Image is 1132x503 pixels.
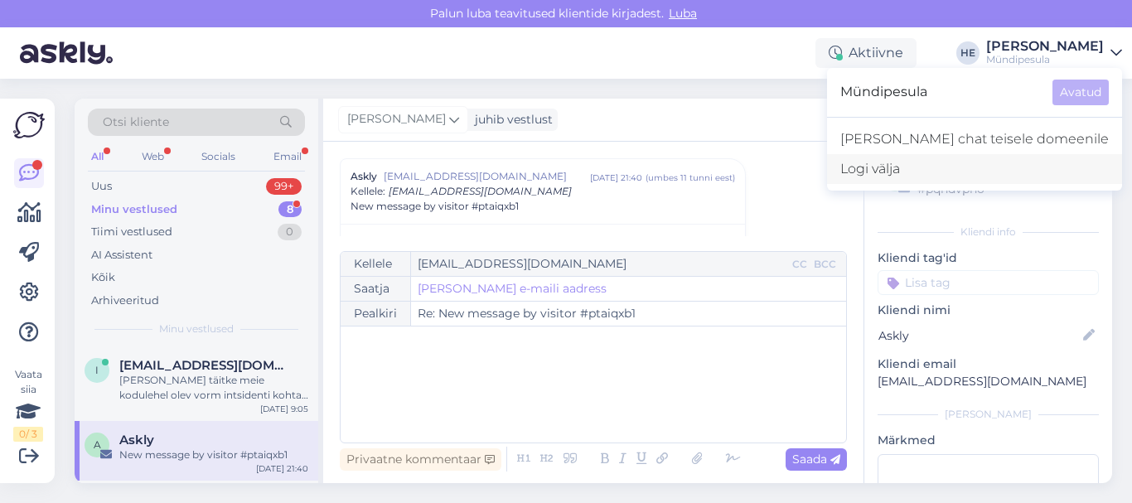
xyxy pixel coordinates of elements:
div: [DATE] 21:40 [256,462,308,475]
div: 99+ [266,178,302,195]
span: I [95,364,99,376]
div: 8 [278,201,302,218]
div: Kõik [91,269,115,286]
div: Kellele [341,252,411,276]
div: 0 / 3 [13,427,43,442]
span: Ivikale@gmail.com [119,358,292,373]
div: Logi välja [827,154,1122,184]
p: [EMAIL_ADDRESS][DOMAIN_NAME] [878,373,1099,390]
input: Lisa nimi [878,326,1080,345]
p: Kliendi nimi [878,302,1099,319]
div: [DATE] 21:40 [590,172,642,184]
div: Privaatne kommentaar [340,448,501,471]
div: AI Assistent [91,247,152,264]
div: Uus [91,178,112,195]
div: 0 [278,224,302,240]
div: Aktiivne [815,38,917,68]
div: Arhiveeritud [91,293,159,309]
div: Socials [198,146,239,167]
span: Mündipesula [840,80,1039,105]
input: Write subject here... [411,302,846,326]
div: HE [956,41,980,65]
span: Askly [351,169,377,184]
span: [EMAIL_ADDRESS][DOMAIN_NAME] [384,169,590,184]
div: [PERSON_NAME] [878,407,1099,422]
div: BCC [810,257,839,272]
div: Web [138,146,167,167]
span: Luba [664,6,702,21]
span: [EMAIL_ADDRESS][DOMAIN_NAME] [389,185,572,197]
input: Recepient... [411,252,789,276]
div: Minu vestlused [91,201,177,218]
div: Pealkiri [341,302,411,326]
span: Askly [119,433,154,447]
div: Tiimi vestlused [91,224,172,240]
div: Email [270,146,305,167]
div: Kliendi info [878,225,1099,239]
a: [PERSON_NAME] chat teisele domeenile [827,124,1122,154]
a: [PERSON_NAME] e-maili aadress [418,280,607,297]
input: Lisa tag [878,270,1099,295]
p: Märkmed [878,432,1099,449]
div: Mündipesula [986,53,1104,66]
span: [PERSON_NAME] [347,110,446,128]
div: CC [789,257,810,272]
span: Kellele : [351,185,385,197]
div: All [88,146,107,167]
div: ( umbes 11 tunni eest ) [646,172,735,184]
div: [PERSON_NAME] täitke meie kodulehel olev vorm intsidenti kohta, et saaksime Teile raha tagastada.... [119,373,308,403]
div: Vaata siia [13,367,43,442]
div: Saatja [341,277,411,301]
span: Otsi kliente [103,114,169,131]
img: Askly Logo [13,112,45,138]
p: Kliendi email [878,355,1099,373]
p: Kliendi tag'id [878,249,1099,267]
div: [DATE] 9:05 [260,403,308,415]
div: juhib vestlust [468,111,553,128]
span: Saada [792,452,840,467]
span: Minu vestlused [159,322,234,336]
span: New message by visitor #ptaiqxb1 [351,199,519,214]
div: [PERSON_NAME] [986,40,1104,53]
span: A [94,438,101,451]
div: New message by visitor #ptaiqxb1 [119,447,308,462]
button: Avatud [1052,80,1109,105]
a: [PERSON_NAME]Mündipesula [986,40,1122,66]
